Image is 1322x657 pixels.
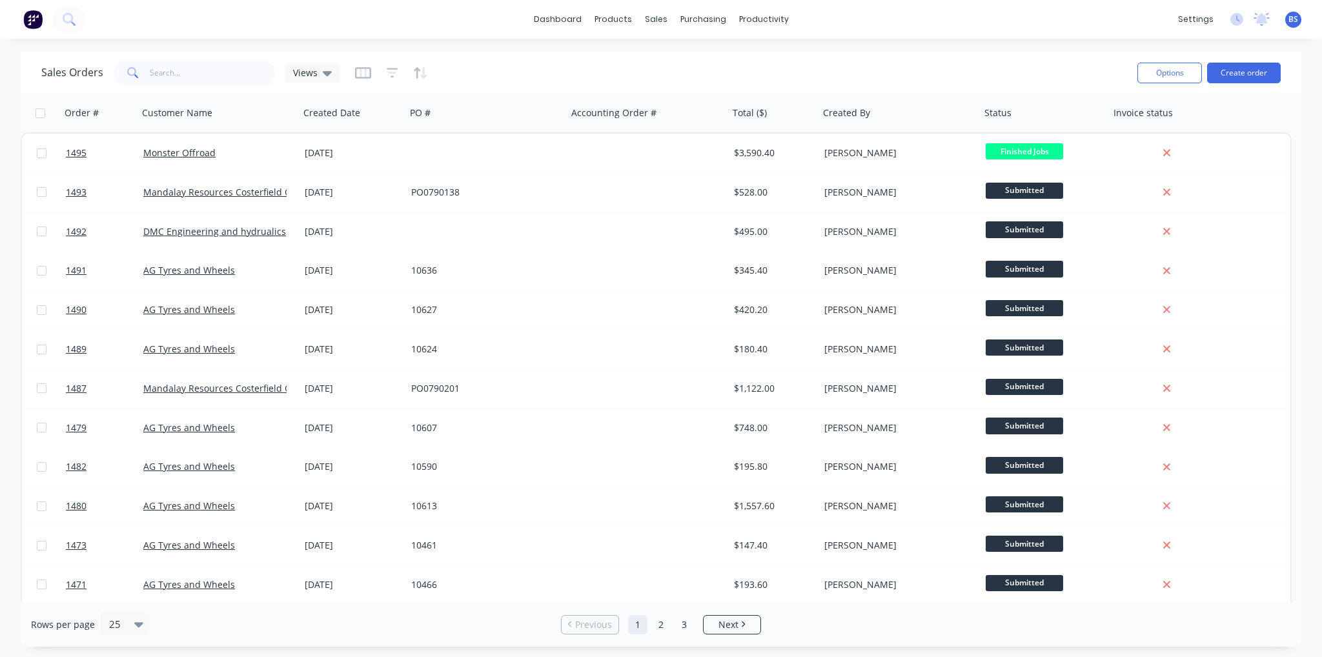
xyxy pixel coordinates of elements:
div: [DATE] [305,421,401,434]
a: 1487 [66,369,143,408]
span: BS [1288,14,1298,25]
span: 1473 [66,539,86,552]
a: Previous page [562,618,618,631]
div: Status [984,106,1012,119]
span: 1480 [66,500,86,512]
a: AG Tyres and Wheels [143,460,235,472]
span: 1491 [66,264,86,277]
span: Rows per page [31,618,95,631]
span: Submitted [986,418,1063,434]
div: 10461 [411,539,554,552]
div: [PERSON_NAME] [824,460,968,473]
div: [DATE] [305,264,401,277]
div: $195.80 [734,460,810,473]
span: 1493 [66,186,86,199]
span: Submitted [986,300,1063,316]
a: dashboard [527,10,588,29]
a: Next page [704,618,760,631]
a: 1491 [66,251,143,290]
div: 10607 [411,421,554,434]
div: Customer Name [142,106,212,119]
div: $1,557.60 [734,500,810,512]
div: [PERSON_NAME] [824,539,968,552]
div: [DATE] [305,186,401,199]
a: Page 2 [651,615,671,634]
span: Submitted [986,575,1063,591]
div: PO # [410,106,431,119]
span: 1489 [66,343,86,356]
a: AG Tyres and Wheels [143,500,235,512]
span: 1482 [66,460,86,473]
div: $193.60 [734,578,810,591]
div: Created By [823,106,870,119]
button: Create order [1207,63,1281,83]
div: $3,590.40 [734,147,810,159]
div: Invoice status [1114,106,1173,119]
div: [DATE] [305,460,401,473]
span: 1487 [66,382,86,395]
a: 1490 [66,290,143,329]
span: Finished Jobs [986,143,1063,159]
a: 1489 [66,330,143,369]
span: 1490 [66,303,86,316]
div: Total ($) [733,106,767,119]
span: 1471 [66,578,86,591]
div: [DATE] [305,303,401,316]
div: PO0790201 [411,382,554,395]
span: 1479 [66,421,86,434]
a: DMC Engineering and hydrualics [143,225,286,238]
div: [DATE] [305,343,401,356]
a: 1493 [66,173,143,212]
div: [DATE] [305,500,401,512]
div: productivity [733,10,795,29]
a: Mandalay Resources Costerfield Operations [143,186,333,198]
span: Submitted [986,183,1063,199]
span: Submitted [986,457,1063,473]
div: [PERSON_NAME] [824,343,968,356]
div: 10624 [411,343,554,356]
span: 1492 [66,225,86,238]
ul: Pagination [556,615,766,634]
a: AG Tyres and Wheels [143,343,235,355]
div: $528.00 [734,186,810,199]
img: Factory [23,10,43,29]
span: Previous [575,618,612,631]
a: AG Tyres and Wheels [143,578,235,591]
div: $147.40 [734,539,810,552]
div: $748.00 [734,421,810,434]
span: Next [718,618,738,631]
div: [PERSON_NAME] [824,382,968,395]
div: 10636 [411,264,554,277]
span: 1495 [66,147,86,159]
div: $1,122.00 [734,382,810,395]
div: [PERSON_NAME] [824,421,968,434]
span: Submitted [986,221,1063,238]
div: $420.20 [734,303,810,316]
a: Page 3 [675,615,694,634]
div: Created Date [303,106,360,119]
a: 1492 [66,212,143,251]
span: Submitted [986,261,1063,277]
div: 10466 [411,578,554,591]
div: sales [638,10,674,29]
span: Submitted [986,379,1063,395]
div: [DATE] [305,147,401,159]
div: [PERSON_NAME] [824,225,968,238]
a: AG Tyres and Wheels [143,421,235,434]
div: [DATE] [305,539,401,552]
div: [PERSON_NAME] [824,500,968,512]
div: $495.00 [734,225,810,238]
span: Submitted [986,536,1063,552]
div: purchasing [674,10,733,29]
div: 10613 [411,500,554,512]
a: AG Tyres and Wheels [143,539,235,551]
button: Options [1137,63,1202,83]
a: Page 1 is your current page [628,615,647,634]
div: PO0790138 [411,186,554,199]
a: Mandalay Resources Costerfield Operations [143,382,333,394]
div: [PERSON_NAME] [824,264,968,277]
div: $345.40 [734,264,810,277]
div: [PERSON_NAME] [824,578,968,591]
a: AG Tyres and Wheels [143,264,235,276]
div: $180.40 [734,343,810,356]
